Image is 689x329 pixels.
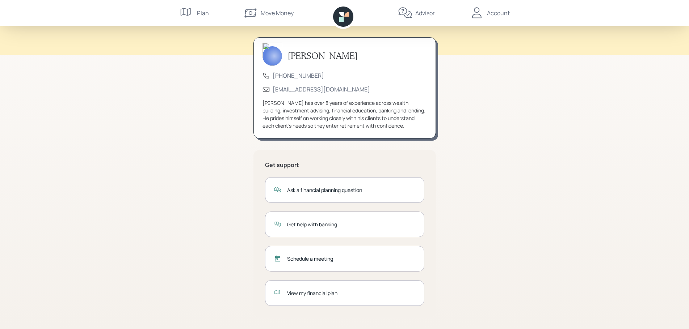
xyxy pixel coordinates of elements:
div: Plan [197,9,209,17]
div: Advisor [415,9,435,17]
a: [PHONE_NUMBER] [273,72,324,80]
img: james-distasi-headshot.png [262,43,282,66]
h5: Get support [265,162,424,168]
a: [EMAIL_ADDRESS][DOMAIN_NAME] [273,85,370,93]
div: Schedule a meeting [287,255,415,262]
div: Ask a financial planning question [287,186,415,194]
h3: [PERSON_NAME] [288,51,358,61]
div: [PERSON_NAME] has over 8 years of experience across wealth building, investment advising, financi... [262,99,427,129]
div: View my financial plan [287,289,415,297]
div: Account [487,9,510,17]
div: Get help with banking [287,221,415,228]
div: Move Money [261,9,294,17]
